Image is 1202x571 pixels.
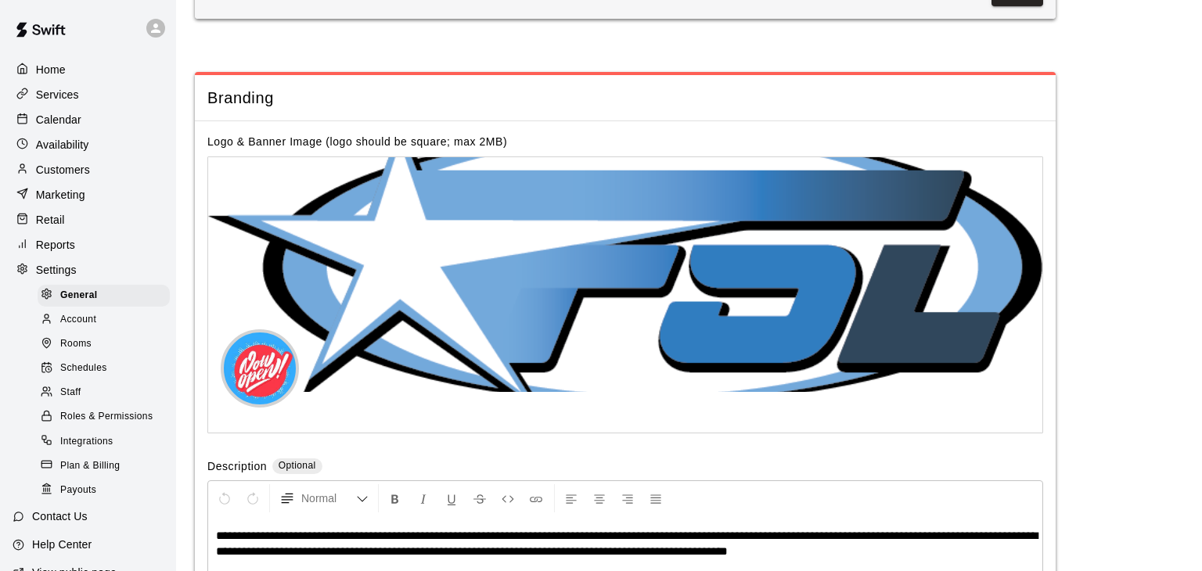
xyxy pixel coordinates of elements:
a: Staff [38,381,176,405]
span: Schedules [60,361,107,376]
a: Calendar [13,108,164,131]
p: Reports [36,237,75,253]
span: Branding [207,88,1043,109]
span: Staff [60,385,81,400]
a: Plan & Billing [38,454,176,478]
div: Roles & Permissions [38,406,170,428]
a: Home [13,58,164,81]
button: Redo [239,484,266,512]
span: Payouts [60,483,96,498]
p: Home [36,62,66,77]
button: Insert Link [523,484,549,512]
button: Formatting Options [273,484,375,512]
button: Center Align [586,484,613,512]
p: Contact Us [32,508,88,524]
div: Staff [38,382,170,404]
label: Logo & Banner Image (logo should be square; max 2MB) [207,135,507,148]
a: Roles & Permissions [38,405,176,429]
a: Payouts [38,478,176,502]
div: Plan & Billing [38,455,170,477]
span: Plan & Billing [60,458,120,474]
span: Optional [279,460,316,471]
span: Account [60,312,96,328]
label: Description [207,458,267,476]
span: Integrations [60,434,113,450]
a: Retail [13,208,164,232]
a: Rooms [38,332,176,357]
a: Account [38,307,176,332]
button: Insert Code [495,484,521,512]
button: Format Bold [382,484,408,512]
span: Roles & Permissions [60,409,153,425]
div: General [38,285,170,307]
div: Schedules [38,357,170,379]
button: Format Strikethrough [466,484,493,512]
p: Services [36,87,79,102]
button: Left Align [558,484,585,512]
p: Marketing [36,187,85,203]
div: Integrations [38,431,170,453]
button: Right Align [614,484,641,512]
div: Rooms [38,333,170,355]
a: Services [13,83,164,106]
p: Calendar [36,112,81,127]
p: Availability [36,137,89,153]
button: Undo [211,484,238,512]
span: Normal [301,490,356,506]
p: Retail [36,212,65,228]
button: Justify Align [642,484,669,512]
div: Payouts [38,479,170,501]
a: Availability [13,133,164,156]
p: Help Center [32,537,92,552]
p: Customers [36,162,90,178]
button: Format Underline [438,484,465,512]
button: Format Italics [410,484,437,512]
p: Settings [36,262,77,278]
a: Settings [13,258,164,282]
a: Integrations [38,429,176,454]
a: Customers [13,158,164,181]
a: General [38,283,176,307]
a: Schedules [38,357,176,381]
span: General [60,288,98,303]
span: Rooms [60,336,92,352]
a: Reports [13,233,164,257]
div: Account [38,309,170,331]
a: Marketing [13,183,164,206]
